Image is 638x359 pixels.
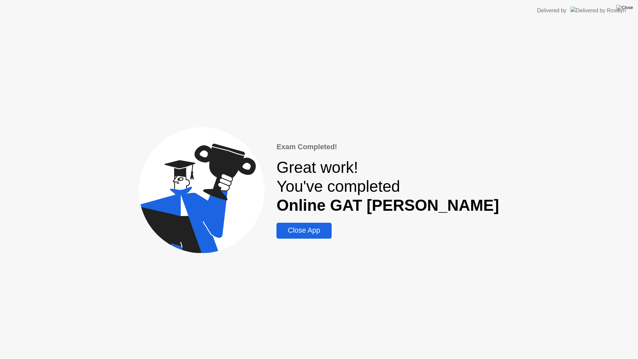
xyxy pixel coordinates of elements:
[276,158,499,215] div: Great work! You've completed
[276,223,331,239] button: Close App
[276,142,499,152] div: Exam Completed!
[616,5,633,10] img: Close
[571,7,626,14] img: Delivered by Rosalyn
[537,7,567,15] div: Delivered by
[276,196,499,214] b: Online GAT [PERSON_NAME]
[278,226,329,235] div: Close App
